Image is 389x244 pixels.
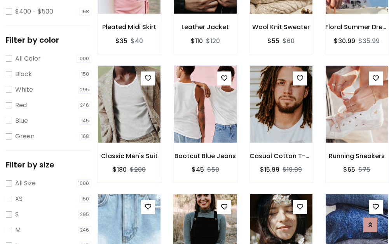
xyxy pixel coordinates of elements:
[173,152,237,160] h6: Bootcut Blue Jeans
[115,37,127,45] h6: $35
[79,132,92,140] span: 168
[78,211,92,218] span: 295
[15,210,19,219] label: S
[15,54,41,63] label: All Color
[78,226,92,234] span: 246
[15,101,27,110] label: Red
[15,7,53,16] label: $400 - $500
[6,160,91,169] h5: Filter by size
[79,195,92,203] span: 150
[78,101,92,109] span: 246
[131,37,143,45] del: $40
[206,37,220,45] del: $120
[173,23,237,31] h6: Leather Jacket
[191,37,203,45] h6: $110
[207,165,219,174] del: $50
[15,85,33,94] label: White
[260,166,279,173] h6: $15.99
[98,152,161,160] h6: Classic Men's Suit
[325,23,389,31] h6: Floral Summer Dress
[15,225,21,235] label: M
[283,165,302,174] del: $19.99
[249,152,313,160] h6: Casual Cotton T-Shirt
[78,86,92,94] span: 295
[76,180,92,187] span: 1000
[249,23,313,31] h6: Wool Knit Sweater
[267,37,279,45] h6: $55
[15,116,28,125] label: Blue
[283,37,295,45] del: $60
[113,166,127,173] h6: $180
[334,37,355,45] h6: $30.99
[76,55,92,63] span: 1000
[79,70,92,78] span: 150
[98,23,161,31] h6: Pleated Midi Skirt
[192,166,204,173] h6: $45
[6,35,91,45] h5: Filter by color
[15,179,36,188] label: All Size
[15,194,23,204] label: XS
[358,37,380,45] del: $35.99
[130,165,146,174] del: $200
[343,166,355,173] h6: $65
[15,70,32,79] label: Black
[358,165,370,174] del: $75
[15,132,35,141] label: Green
[79,8,92,16] span: 168
[325,152,389,160] h6: Running Sneakers
[79,117,92,125] span: 145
